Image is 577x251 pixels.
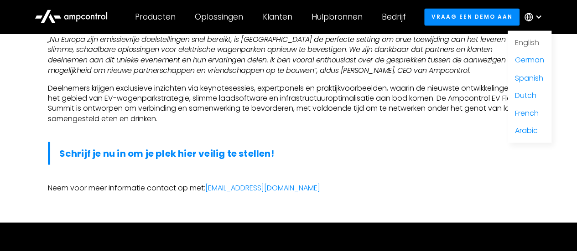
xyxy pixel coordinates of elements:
[48,183,530,193] p: Neem voor meer informatie contact op met:
[263,12,292,22] div: Klanten
[195,12,243,22] div: Oplossingen
[48,34,528,75] em: „Nu Europa zijn emissievrije doelstellingen snel bereikt, is [GEOGRAPHIC_DATA] de perfecte settin...
[515,108,539,118] a: French
[515,72,543,83] a: Spanish
[382,12,406,22] div: Bedrijf
[59,147,274,159] a: Schrijf je nu in om je plek hier veilig te stellen!
[312,12,363,22] div: Hulpbronnen
[135,12,176,22] div: Producten
[48,83,530,124] p: Deelnemers krijgen exclusieve inzichten via keynotesessies, expertpanels en praktijkvoorbeelden, ...
[48,35,530,76] p: ‍
[515,125,538,135] a: Arabic
[515,55,544,65] a: German
[205,182,320,193] a: [EMAIL_ADDRESS][DOMAIN_NAME]
[515,90,536,100] a: Dutch
[515,37,539,48] a: English
[424,8,520,25] a: Vraag een demo aan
